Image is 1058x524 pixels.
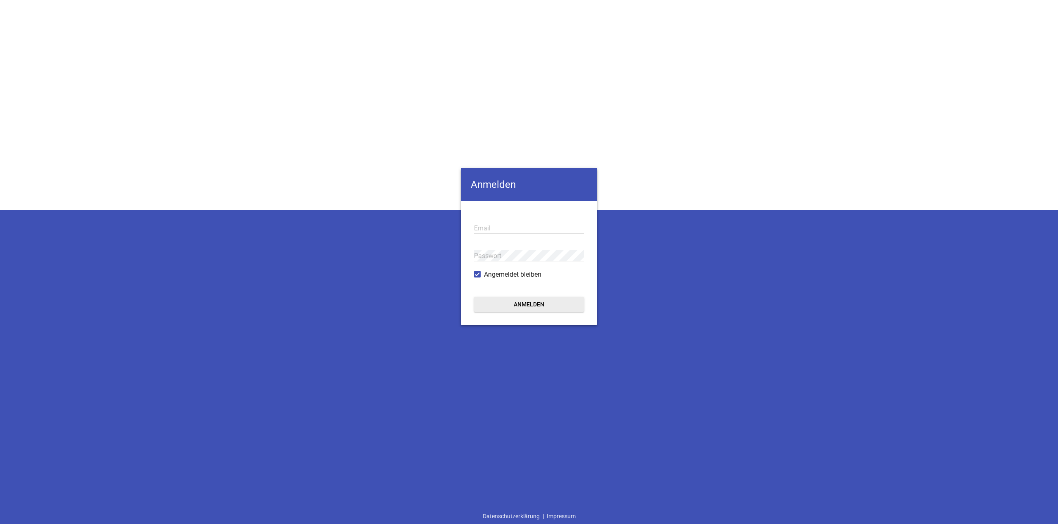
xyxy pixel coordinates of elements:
[484,270,541,280] span: Angemeldet bleiben
[461,168,597,201] h4: Anmelden
[544,508,579,524] a: Impressum
[480,508,543,524] a: Datenschutzerklärung
[480,508,579,524] div: |
[474,297,584,312] button: Anmelden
